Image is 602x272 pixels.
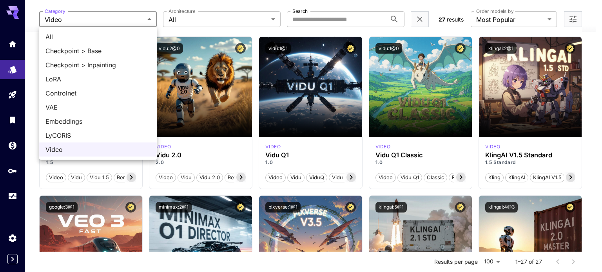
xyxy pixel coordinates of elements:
span: Embeddings [45,117,150,126]
span: LyCORIS [45,131,150,140]
span: Checkpoint > Inpainting [45,60,150,70]
span: Checkpoint > Base [45,46,150,56]
span: All [45,32,150,41]
span: LoRA [45,74,150,84]
span: Controlnet [45,88,150,98]
span: Video [45,145,150,154]
span: VAE [45,103,150,112]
